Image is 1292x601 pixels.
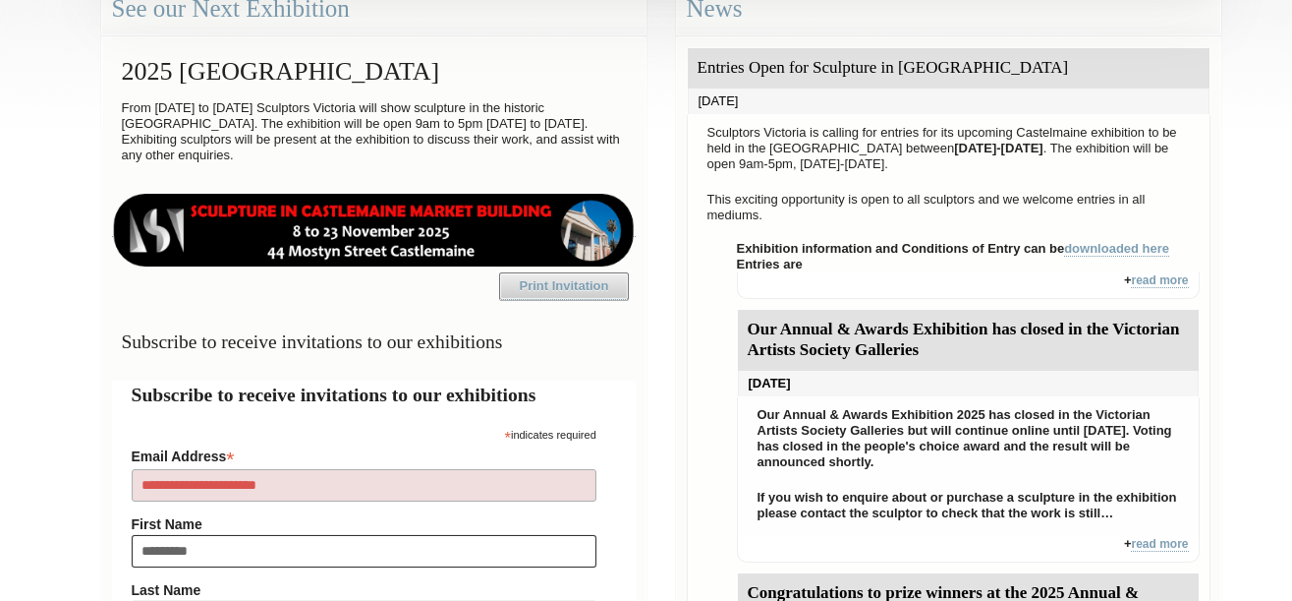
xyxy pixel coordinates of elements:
[132,582,596,598] label: Last Name
[132,424,596,443] div: indicates required
[688,89,1209,114] div: [DATE]
[738,310,1199,371] div: Our Annual & Awards Exhibition has closed in the Victorian Artists Society Galleries
[688,48,1209,89] div: Entries Open for Sculpture in [GEOGRAPHIC_DATA]
[112,194,636,267] img: castlemaine-ldrbd25v2.png
[737,241,1170,257] strong: Exhibition information and Conditions of Entry can be
[132,381,616,409] h2: Subscribe to receive invitations to our exhibitions
[748,485,1189,526] p: If you wish to enquire about or purchase a sculpture in the exhibition please contact the sculpto...
[112,323,636,361] h3: Subscribe to receive invitations to our exhibitions
[737,272,1200,299] div: +
[112,47,636,95] h2: 2025 [GEOGRAPHIC_DATA]
[132,516,596,532] label: First Name
[737,536,1200,563] div: +
[748,402,1189,475] p: Our Annual & Awards Exhibition 2025 has closed in the Victorian Artists Society Galleries but wil...
[698,120,1200,177] p: Sculptors Victoria is calling for entries for its upcoming Castelmaine exhibition to be held in t...
[1131,537,1188,552] a: read more
[954,141,1043,155] strong: [DATE]-[DATE]
[738,371,1199,396] div: [DATE]
[698,187,1200,228] p: This exciting opportunity is open to all sculptors and we welcome entries in all mediums.
[1131,273,1188,288] a: read more
[132,443,596,466] label: Email Address
[112,95,636,168] p: From [DATE] to [DATE] Sculptors Victoria will show sculpture in the historic [GEOGRAPHIC_DATA]. T...
[1064,241,1169,257] a: downloaded here
[499,272,629,300] a: Print Invitation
